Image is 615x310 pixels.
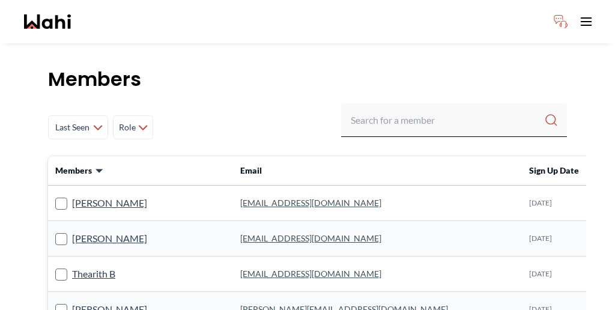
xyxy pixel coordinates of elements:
a: [EMAIL_ADDRESS][DOMAIN_NAME] [240,198,381,208]
h1: Members [48,67,567,91]
a: [PERSON_NAME] [72,195,147,211]
a: Wahi homepage [24,14,71,29]
span: Email [240,165,262,175]
a: [EMAIL_ADDRESS][DOMAIN_NAME] [240,269,381,279]
a: Thearith B [72,266,115,282]
span: Sign Up Date [529,165,579,175]
td: [DATE] [522,257,586,292]
button: Toggle open navigation menu [574,10,598,34]
td: [DATE] [522,221,586,257]
span: Role [118,117,136,138]
button: Members [55,165,104,177]
td: [DATE] [522,186,586,221]
a: [PERSON_NAME] [72,231,147,246]
input: Search input [351,109,544,131]
span: Members [55,165,92,177]
a: [EMAIL_ADDRESS][DOMAIN_NAME] [240,233,381,243]
span: Last Seen [53,117,91,138]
